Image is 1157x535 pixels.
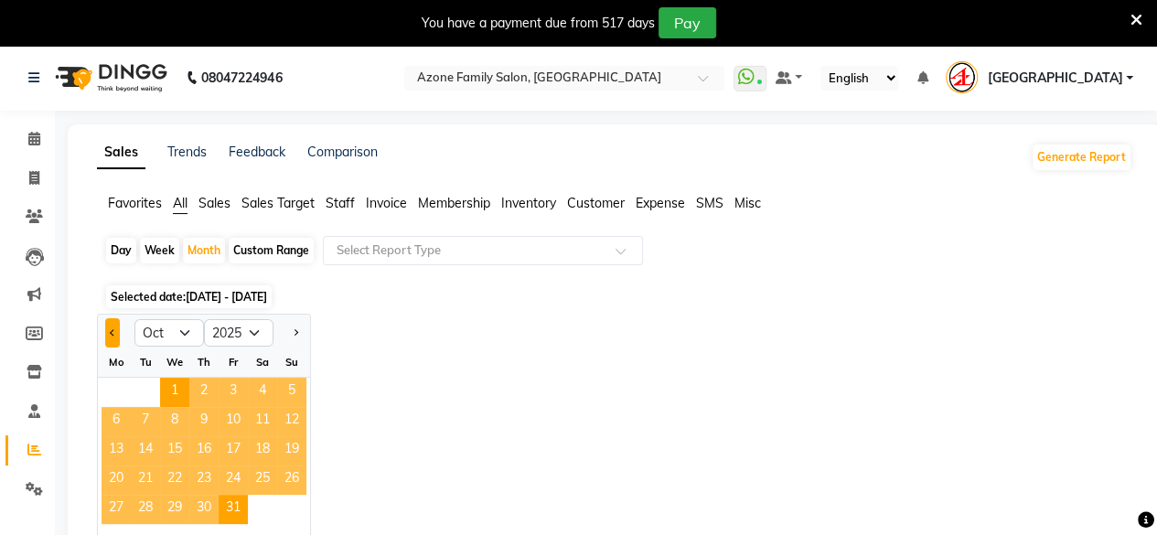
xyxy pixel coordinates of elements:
[102,465,131,495] span: 20
[198,195,230,211] span: Sales
[696,195,723,211] span: SMS
[183,238,225,263] div: Month
[307,144,378,160] a: Comparison
[160,465,189,495] div: Wednesday, October 22, 2025
[946,61,978,93] img: kharagpur
[248,348,277,377] div: Sa
[229,144,285,160] a: Feedback
[167,144,207,160] a: Trends
[219,348,248,377] div: Fr
[189,348,219,377] div: Th
[102,407,131,436] div: Monday, October 6, 2025
[106,285,272,308] span: Selected date:
[189,407,219,436] span: 9
[248,436,277,465] div: Saturday, October 18, 2025
[288,318,303,348] button: Next month
[189,436,219,465] span: 16
[277,378,306,407] span: 5
[131,436,160,465] div: Tuesday, October 14, 2025
[102,436,131,465] div: Monday, October 13, 2025
[277,407,306,436] span: 12
[108,195,162,211] span: Favorites
[248,407,277,436] span: 11
[1033,144,1130,170] button: Generate Report
[47,52,172,103] img: logo
[277,436,306,465] div: Sunday, October 19, 2025
[366,195,407,211] span: Invoice
[241,195,315,211] span: Sales Target
[326,195,355,211] span: Staff
[219,465,248,495] span: 24
[636,195,685,211] span: Expense
[277,378,306,407] div: Sunday, October 5, 2025
[160,495,189,524] div: Wednesday, October 29, 2025
[277,436,306,465] span: 19
[189,378,219,407] span: 2
[277,348,306,377] div: Su
[186,290,267,304] span: [DATE] - [DATE]
[160,495,189,524] span: 29
[734,195,761,211] span: Misc
[248,378,277,407] div: Saturday, October 4, 2025
[201,52,282,103] b: 08047224946
[131,495,160,524] span: 28
[160,465,189,495] span: 22
[229,238,314,263] div: Custom Range
[102,407,131,436] span: 6
[102,436,131,465] span: 13
[134,319,204,347] select: Select month
[277,465,306,495] div: Sunday, October 26, 2025
[131,465,160,495] span: 21
[277,465,306,495] span: 26
[189,436,219,465] div: Thursday, October 16, 2025
[659,7,716,38] button: Pay
[102,495,131,524] div: Monday, October 27, 2025
[160,436,189,465] div: Wednesday, October 15, 2025
[189,378,219,407] div: Thursday, October 2, 2025
[106,238,136,263] div: Day
[219,465,248,495] div: Friday, October 24, 2025
[987,69,1122,88] span: [GEOGRAPHIC_DATA]
[189,465,219,495] span: 23
[131,495,160,524] div: Tuesday, October 28, 2025
[160,407,189,436] div: Wednesday, October 8, 2025
[219,378,248,407] span: 3
[173,195,187,211] span: All
[567,195,625,211] span: Customer
[160,348,189,377] div: We
[248,465,277,495] div: Saturday, October 25, 2025
[422,14,655,33] div: You have a payment due from 517 days
[277,407,306,436] div: Sunday, October 12, 2025
[189,465,219,495] div: Thursday, October 23, 2025
[219,436,248,465] div: Friday, October 17, 2025
[248,378,277,407] span: 4
[97,136,145,169] a: Sales
[140,238,179,263] div: Week
[219,407,248,436] span: 10
[189,495,219,524] div: Thursday, October 30, 2025
[131,436,160,465] span: 14
[204,319,273,347] select: Select year
[131,407,160,436] div: Tuesday, October 7, 2025
[102,495,131,524] span: 27
[219,495,248,524] div: Friday, October 31, 2025
[219,495,248,524] span: 31
[131,348,160,377] div: Tu
[189,495,219,524] span: 30
[219,436,248,465] span: 17
[105,318,120,348] button: Previous month
[248,436,277,465] span: 18
[131,407,160,436] span: 7
[160,436,189,465] span: 15
[418,195,490,211] span: Membership
[131,465,160,495] div: Tuesday, October 21, 2025
[160,407,189,436] span: 8
[501,195,556,211] span: Inventory
[160,378,189,407] span: 1
[219,407,248,436] div: Friday, October 10, 2025
[160,378,189,407] div: Wednesday, October 1, 2025
[102,465,131,495] div: Monday, October 20, 2025
[102,348,131,377] div: Mo
[219,378,248,407] div: Friday, October 3, 2025
[248,465,277,495] span: 25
